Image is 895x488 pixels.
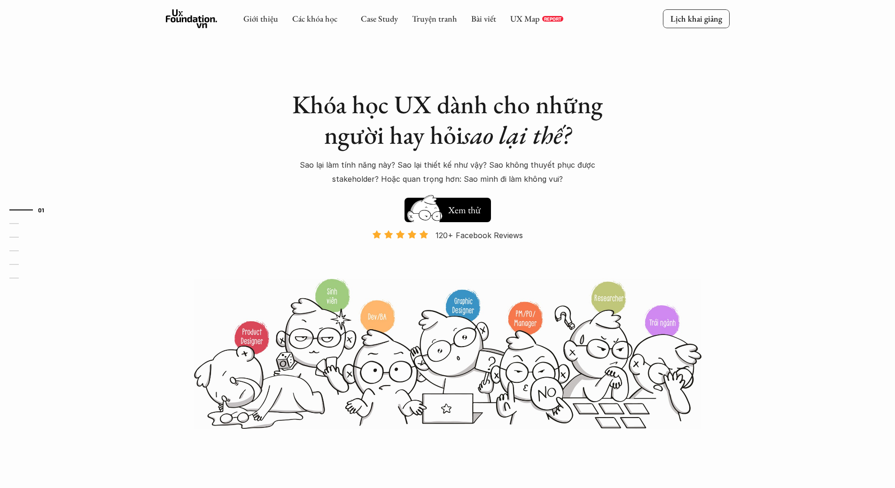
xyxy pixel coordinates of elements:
em: sao lại thế? [463,118,571,151]
a: UX Map [510,13,540,24]
a: Giới thiệu [243,13,278,24]
a: Các khóa học [292,13,337,24]
a: Xem thử [405,193,491,222]
a: Case Study [361,13,398,24]
strong: 01 [38,207,45,213]
a: Bài viết [471,13,496,24]
p: Sao lại làm tính năng này? Sao lại thiết kế như vậy? Sao không thuyết phục được stakeholder? Hoặc... [283,158,612,186]
p: Lịch khai giảng [670,13,722,24]
p: REPORT [544,16,561,22]
a: Truyện tranh [412,13,457,24]
h1: Khóa học UX dành cho những người hay hỏi [283,89,612,150]
a: 120+ Facebook Reviews [364,230,531,277]
p: 120+ Facebook Reviews [436,228,523,242]
a: 01 [9,204,54,216]
a: Lịch khai giảng [663,9,730,28]
h5: Xem thử [447,203,482,217]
